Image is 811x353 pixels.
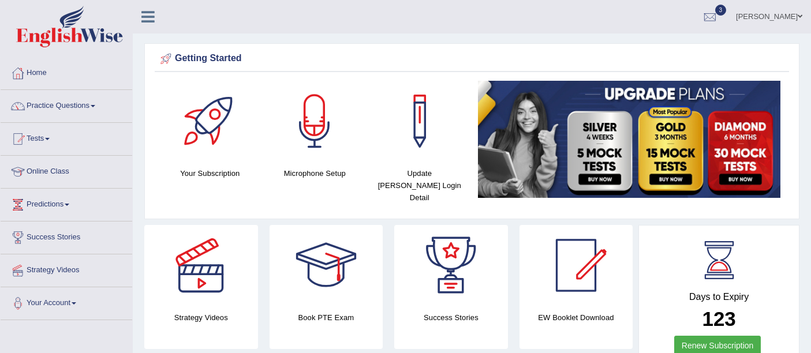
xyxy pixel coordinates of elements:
[1,189,132,217] a: Predictions
[702,307,735,330] b: 123
[1,57,132,86] a: Home
[1,156,132,185] a: Online Class
[394,311,508,324] h4: Success Stories
[1,254,132,283] a: Strategy Videos
[1,90,132,119] a: Practice Questions
[373,167,466,204] h4: Update [PERSON_NAME] Login Detail
[270,311,383,324] h4: Book PTE Exam
[715,5,727,16] span: 3
[144,311,258,324] h4: Strategy Videos
[478,81,781,198] img: small5.jpg
[1,221,132,250] a: Success Stories
[1,287,132,316] a: Your Account
[268,167,362,179] h4: Microphone Setup
[652,292,786,302] h4: Days to Expiry
[163,167,257,179] h4: Your Subscription
[520,311,633,324] h4: EW Booklet Download
[158,50,786,67] div: Getting Started
[1,123,132,152] a: Tests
